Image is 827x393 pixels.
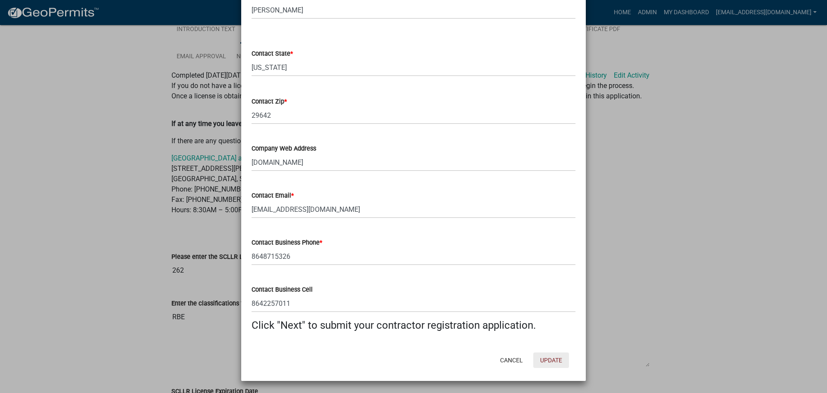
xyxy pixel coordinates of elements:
[252,193,294,199] label: Contact Email
[493,352,530,368] button: Cancel
[252,287,313,293] label: Contact Business Cell
[252,240,322,246] label: Contact Business Phone
[252,319,575,332] h4: Click "Next" to submit your contractor registration application.
[252,146,316,152] label: Company Web Address
[252,99,287,105] label: Contact Zip
[533,352,569,368] button: Update
[252,51,293,57] label: Contact State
